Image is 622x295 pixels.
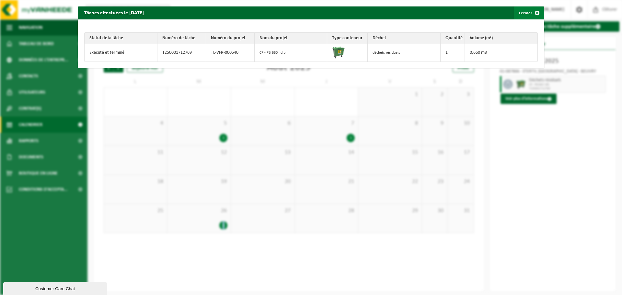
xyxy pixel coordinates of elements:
[206,33,255,44] th: Numéro du projet
[441,33,465,44] th: Quantité
[3,281,108,295] iframe: chat widget
[255,44,328,62] td: CP - PB 660 l dib
[85,33,157,44] th: Statut de la tâche
[368,33,441,44] th: Déchet
[441,44,465,62] td: 1
[206,44,255,62] td: TL-VFR-000540
[85,44,157,62] td: Exécuté et terminé
[465,33,538,44] th: Volume (m³)
[332,46,345,59] img: WB-0660-HPE-GN-01
[78,6,150,19] h2: Tâches effectuées le [DATE]
[465,44,538,62] td: 0,660 m3
[368,44,441,62] td: déchets résiduels
[157,44,206,62] td: T250001712769
[514,6,544,19] button: Fermer
[327,33,368,44] th: Type conteneur
[255,33,328,44] th: Nom du projet
[157,33,206,44] th: Numéro de tâche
